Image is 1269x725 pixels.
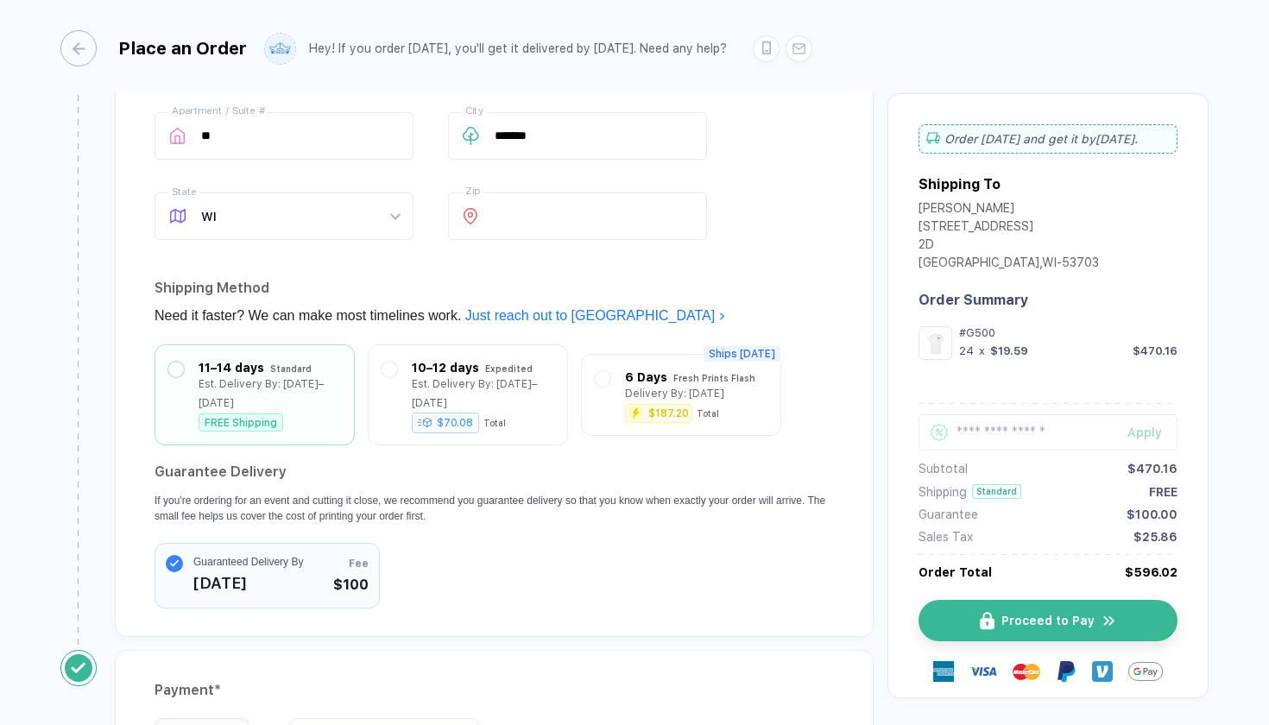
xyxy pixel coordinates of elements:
img: Paypal [1056,661,1076,682]
div: 2D [919,237,1099,255]
div: FREE [1149,485,1177,499]
div: 11–14 days [199,358,264,377]
span: [DATE] [193,570,303,597]
div: Total [483,418,506,428]
div: $596.02 [1125,565,1177,579]
div: Hey! If you order [DATE], you'll get it delivered by [DATE]. Need any help? [309,41,727,56]
div: FREE Shipping [199,413,283,432]
div: [STREET_ADDRESS] [919,219,1099,237]
div: Standard [270,359,312,378]
div: 6 Days [625,368,667,387]
img: icon [1102,613,1117,629]
img: GPay [1128,654,1163,689]
div: Shipping Method [155,274,834,302]
img: icon [980,612,994,630]
span: WI [201,193,400,239]
h2: Guarantee Delivery [155,458,834,486]
div: $470.16 [1127,462,1177,476]
div: Shipping [919,485,967,499]
img: visa [969,658,997,685]
div: Total [697,408,719,419]
div: [PERSON_NAME] [919,201,1099,219]
div: Order [DATE] and get it by [DATE] . [919,124,1177,154]
div: Payment [155,677,834,704]
div: Place an Order [118,38,247,59]
div: 11–14 days StandardEst. Delivery By: [DATE]–[DATE]FREE Shipping [168,358,341,432]
div: Subtotal [919,462,968,476]
div: $25.86 [1133,530,1177,544]
div: Guarantee [919,507,978,521]
div: 6 Days Fresh Prints FlashDelivery By: [DATE]$187.20Total [595,368,767,422]
div: Delivery By: [DATE] [625,384,724,403]
img: express [933,661,954,682]
div: $187.20 [648,408,689,419]
p: If you're ordering for an event and cutting it close, we recommend you guarantee delivery so that... [155,493,834,524]
div: #G500 [959,326,1177,339]
div: $470.16 [1133,344,1177,357]
img: Venmo [1092,661,1113,682]
div: Expedited [485,359,533,378]
img: user profile [265,34,295,64]
div: Need it faster? We can make most timelines work. [155,302,834,330]
div: Apply [1127,426,1177,439]
div: 10–12 days [412,358,479,377]
span: Fee [349,556,369,571]
a: Just reach out to [GEOGRAPHIC_DATA] [465,308,726,323]
span: Proceed to Pay [1001,614,1095,627]
button: Apply [1106,414,1177,451]
div: $100.00 [1127,507,1177,521]
div: [GEOGRAPHIC_DATA] , WI - 53703 [919,255,1099,274]
div: Standard [972,484,1021,499]
div: Order Summary [919,292,1177,308]
div: Order Total [919,565,992,579]
span: Ships [DATE] [704,346,780,362]
span: $100 [333,575,369,596]
div: $19.59 [990,344,1028,357]
div: x [977,344,987,357]
div: $70.08 [412,413,479,433]
div: 10–12 days ExpeditedEst. Delivery By: [DATE]–[DATE]$70.08Total [382,358,554,432]
img: master-card [1013,658,1040,685]
div: Shipping To [919,176,1001,192]
div: Sales Tax [919,530,973,544]
div: Est. Delivery By: [DATE]–[DATE] [412,375,554,413]
img: dd9a03e2-9295-4776-a069-07310c75b823_nt_front_1758318114391.jpg [923,331,948,356]
div: 24 [959,344,974,357]
button: Guaranteed Delivery By[DATE]Fee$100 [155,543,380,608]
span: Guaranteed Delivery By [193,554,303,570]
div: Est. Delivery By: [DATE]–[DATE] [199,375,341,413]
button: iconProceed to Payicon [919,600,1177,641]
div: Fresh Prints Flash [673,369,755,388]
